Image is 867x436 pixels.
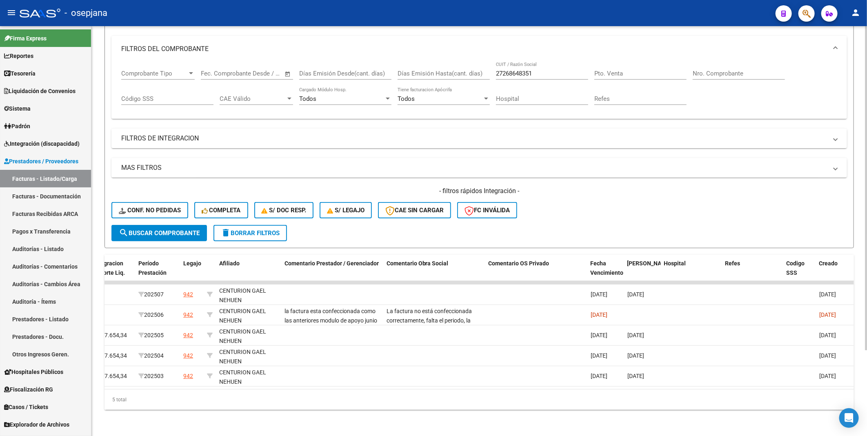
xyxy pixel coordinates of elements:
span: Completa [202,207,241,214]
div: 942 [183,331,193,340]
span: Tesorería [4,69,36,78]
span: 202503 [138,373,164,379]
div: 942 [183,351,193,360]
span: Integracion Importe Liq. [93,260,125,276]
datatable-header-cell: Afiliado [216,255,281,291]
div: FILTROS DEL COMPROBANTE [111,62,847,119]
span: [DATE] [591,352,607,359]
span: Período Prestación [138,260,167,276]
mat-panel-title: FILTROS DEL COMPROBANTE [121,44,827,53]
span: Todos [299,95,316,102]
mat-panel-title: FILTROS DE INTEGRACION [121,134,827,143]
div: CENTURION GAEL NEHUEN 20526141912 [219,327,278,355]
div: CENTURION GAEL NEHUEN 20526141912 [219,286,278,314]
span: Hospitales Públicos [4,367,63,376]
span: CAE Válido [220,95,286,102]
div: 5 total [104,389,854,410]
datatable-header-cell: Comentario Obra Social [383,255,485,291]
span: Afiliado [219,260,240,267]
mat-icon: search [119,228,129,238]
span: 202504 [138,352,164,359]
span: [DATE] [819,373,836,379]
span: Reportes [4,51,33,60]
datatable-header-cell: Refes [722,255,783,291]
span: FC Inválida [465,207,510,214]
span: Fecha Vencimiento [591,260,624,276]
span: Legajo [183,260,201,267]
button: CAE SIN CARGAR [378,202,451,218]
mat-icon: person [851,8,860,18]
button: Borrar Filtros [213,225,287,241]
span: La factura no está confeccionada correctamente, falta el periodo, la prestación, número de afilia... [387,308,475,342]
span: Integración (discapacidad) [4,139,80,148]
mat-expansion-panel-header: FILTROS DEL COMPROBANTE [111,36,847,62]
div: CENTURION GAEL NEHUEN 20526141912 [219,368,278,396]
div: 942 [183,371,193,381]
span: S/ Doc Resp. [262,207,307,214]
mat-panel-title: MAS FILTROS [121,163,827,172]
button: Open calendar [283,69,293,79]
div: 942 [183,310,193,320]
button: FC Inválida [457,202,517,218]
mat-expansion-panel-header: MAS FILTROS [111,158,847,178]
span: [DATE] [627,332,644,338]
datatable-header-cell: Hospital [661,255,722,291]
span: $ 307.654,34 [93,373,127,379]
span: [DATE] [819,291,836,298]
datatable-header-cell: Integracion Importe Liq. [90,255,135,291]
span: S/ legajo [327,207,365,214]
span: Refes [725,260,740,267]
button: Conf. no pedidas [111,202,188,218]
span: [DATE] [819,332,836,338]
span: Explorador de Archivos [4,420,69,429]
datatable-header-cell: Fecha Confimado [624,255,661,291]
datatable-header-cell: Comentario Prestador / Gerenciador [281,255,383,291]
span: [PERSON_NAME] [627,260,671,267]
datatable-header-cell: Fecha Vencimiento [587,255,624,291]
span: [DATE] [819,352,836,359]
button: S/ Doc Resp. [254,202,314,218]
span: - osepjana [64,4,107,22]
datatable-header-cell: Creado [816,255,853,291]
span: Comprobante Tipo [121,70,187,77]
div: CENTURION GAEL NEHUEN 20526141912 [219,347,278,375]
span: [DATE] [627,352,644,359]
span: Padrón [4,122,30,131]
span: Sistema [4,104,31,113]
span: Conf. no pedidas [119,207,181,214]
span: Casos / Tickets [4,403,48,412]
span: CAE SIN CARGAR [385,207,444,214]
span: Comentario OS Privado [489,260,549,267]
mat-icon: menu [7,8,16,18]
button: Completa [194,202,248,218]
input: Start date [201,70,227,77]
span: [DATE] [591,311,607,318]
span: 202506 [138,311,164,318]
mat-icon: delete [221,228,231,238]
span: $ 307.654,34 [93,332,127,338]
span: $ 307.654,34 [93,352,127,359]
span: [DATE] [627,373,644,379]
span: 202505 [138,332,164,338]
span: [DATE] [627,291,644,298]
span: Fiscalización RG [4,385,53,394]
span: [DATE] [819,311,836,318]
input: End date [235,70,274,77]
span: Comentario Obra Social [387,260,449,267]
span: Hospital [664,260,686,267]
span: Liquidación de Convenios [4,87,76,96]
span: Firma Express [4,34,47,43]
span: Prestadores / Proveedores [4,157,78,166]
datatable-header-cell: Comentario OS Privado [485,255,587,291]
h4: - filtros rápidos Integración - [111,187,847,196]
span: la factura esta confeccionada como las anteriores modulo de apoyo junio 2025 centurion gael [285,308,377,333]
span: Comentario Prestador / Gerenciador [285,260,379,267]
span: Buscar Comprobante [119,229,200,237]
button: Buscar Comprobante [111,225,207,241]
span: 202507 [138,291,164,298]
datatable-header-cell: Legajo [180,255,204,291]
datatable-header-cell: Período Prestación [135,255,180,291]
div: 942 [183,290,193,299]
span: [DATE] [591,291,607,298]
span: [DATE] [591,373,607,379]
